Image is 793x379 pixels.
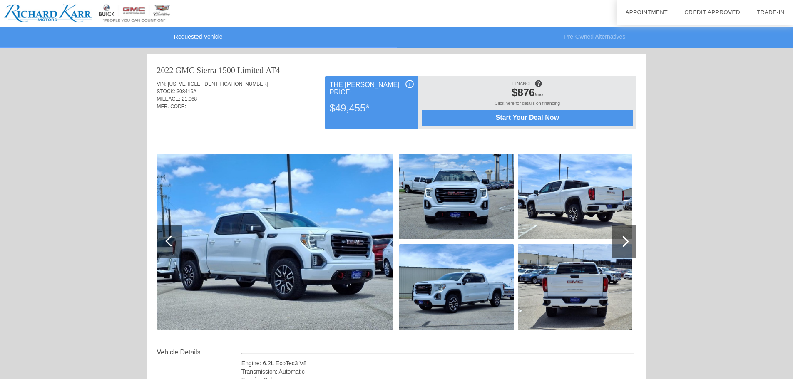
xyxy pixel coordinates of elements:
[157,81,167,87] span: VIN:
[432,114,622,121] span: Start Your Deal Now
[157,154,393,330] img: 17cbafa8db2a027836e7fb403251a1c5.jpg
[241,359,635,367] div: Engine: 6.2L EcoTec3 V8
[168,81,268,87] span: [US_VEHICLE_IDENTIFICATION_NUMBER]
[157,64,264,76] div: 2022 GMC Sierra 1500 Limited
[330,80,414,97] div: The [PERSON_NAME] Price:
[182,96,197,102] span: 21,968
[625,9,668,15] a: Appointment
[422,101,633,110] div: Click here for details on financing
[518,244,632,330] img: 75d1eeba181a4bb3fd3a2f0cf8ab72d5.jpg
[512,81,532,86] span: FINANCE
[684,9,740,15] a: Credit Approved
[399,154,514,239] img: caae4dd40070714e10a6b4719cc0a380.jpg
[157,96,181,102] span: MILEAGE:
[157,115,636,129] div: Quoted on [DATE] 12:56:22 PM
[426,87,629,101] div: /mo
[157,89,175,94] span: STOCK:
[330,97,414,119] div: $49,455*
[757,9,785,15] a: Trade-In
[409,81,410,87] span: i
[241,367,635,376] div: Transmission: Automatic
[176,89,196,94] span: 308416A
[157,347,241,357] div: Vehicle Details
[518,154,632,239] img: e3de74555118e323da26befa0284eb3d.jpg
[399,244,514,330] img: 561eddc40b765c01763a77d591b42b5b.jpg
[157,104,186,109] span: MFR. CODE:
[266,64,280,76] div: AT4
[512,87,535,98] span: $876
